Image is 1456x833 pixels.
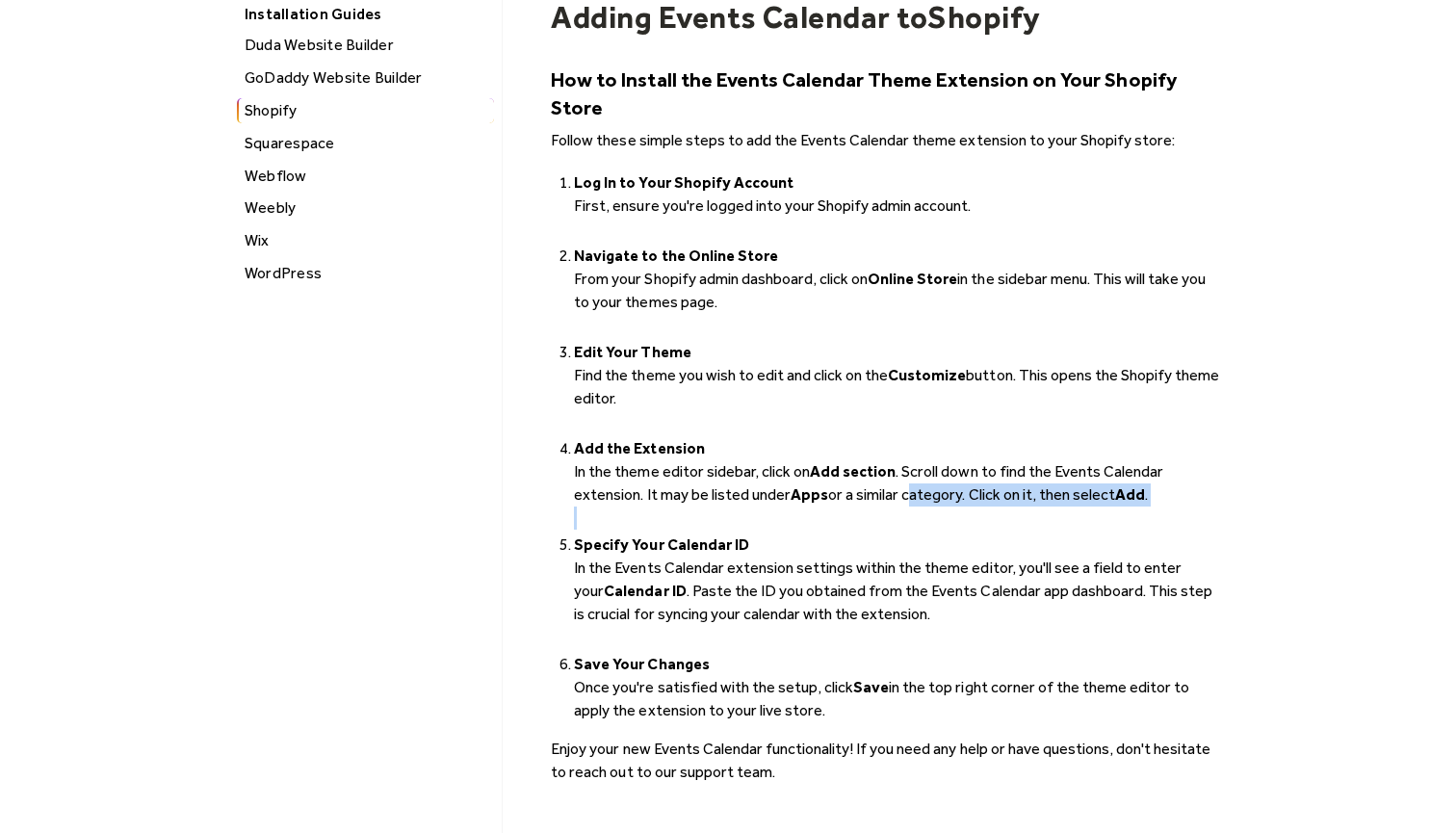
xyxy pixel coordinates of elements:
strong: Add [1115,485,1145,504]
strong: Apps [791,485,828,504]
a: Duda Website Builder [237,33,494,58]
div: WordPress [239,261,494,286]
strong: Save [853,678,889,696]
p: ‍ [551,784,1221,807]
div: Webflow [239,164,494,189]
strong: Log In to Your Shopify Account ‍ [574,173,793,192]
li: ‍ Once you're satisfied with the setup, click in the top right corner of the theme editor to appl... [574,653,1221,722]
strong: How to Install the Events Calendar Theme Extension on Your Shopify Store [551,67,1176,119]
div: GoDaddy Website Builder [239,65,494,91]
li: Find the theme you wish to edit and click on the button. This opens the Shopify theme editor. ‍ [574,341,1221,433]
a: Webflow [237,164,494,189]
strong: Customize [888,366,966,384]
div: Wix [239,228,494,253]
strong: Edit Your Theme [574,343,690,361]
a: Weebly [237,195,494,221]
div: Squarespace [239,131,494,156]
a: GoDaddy Website Builder [237,65,494,91]
a: WordPress [237,261,494,286]
div: Weebly [239,195,494,221]
strong: Add the Extension [574,439,704,457]
li: ‍ In the theme editor sidebar, click on . Scroll down to find the Events Calendar extension. It m... [574,437,1221,530]
p: Follow these simple steps to add the Events Calendar theme extension to your Shopify store: [551,129,1221,152]
strong: Online Store [868,270,957,288]
a: Shopify [237,98,494,123]
li: First, ensure you're logged into your Shopify admin account. ‍ [574,171,1221,241]
div: Duda Website Builder [239,33,494,58]
li: ‍ In the Events Calendar extension settings within the theme editor, you'll see a field to enter ... [574,534,1221,649]
strong: Calendar ID [604,582,686,600]
li: From your Shopify admin dashboard, click on in the sidebar menu. This will take you to your theme... [574,245,1221,337]
div: Shopify [239,98,494,123]
strong: Navigate to the Online Store ‍ [574,247,778,265]
strong: Save Your Changes [574,655,709,673]
strong: Specify Your Calendar ID [574,535,748,554]
a: Squarespace [237,131,494,156]
p: Enjoy your new Events Calendar functionality! If you need any help or have questions, don't hesit... [551,738,1221,784]
strong: Add section [810,462,896,481]
a: Wix [237,228,494,253]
